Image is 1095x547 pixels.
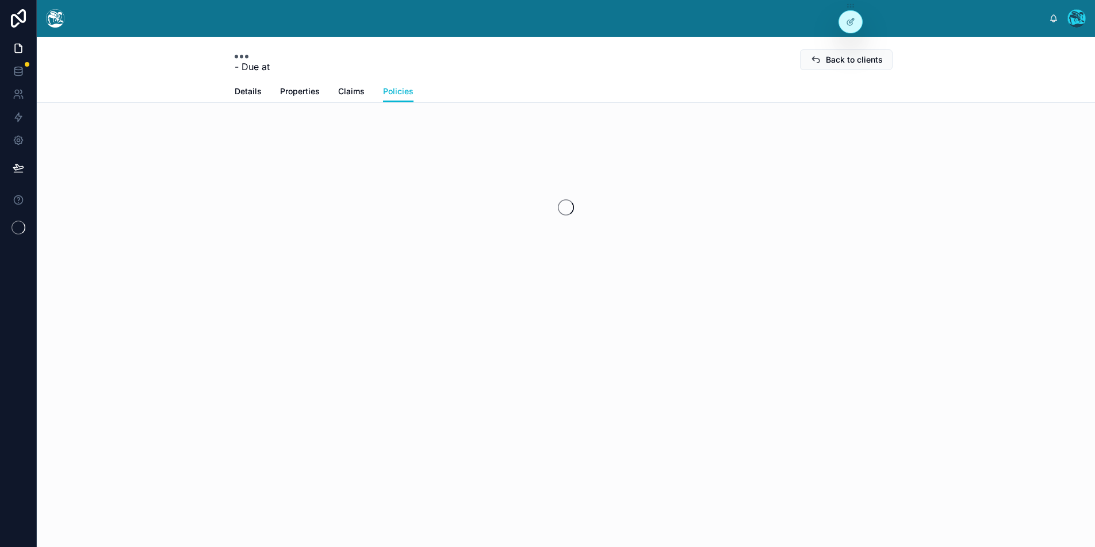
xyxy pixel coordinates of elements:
span: Policies [383,86,414,97]
span: Back to clients [826,54,883,66]
span: - Due at [235,60,270,74]
span: Claims [338,86,365,97]
a: Policies [383,81,414,103]
a: Details [235,81,262,104]
span: Details [235,86,262,97]
span: Properties [280,86,320,97]
a: Properties [280,81,320,104]
a: Claims [338,81,365,104]
div: scrollable content [74,16,1049,21]
img: App logo [46,9,64,28]
button: Back to clients [800,49,893,70]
